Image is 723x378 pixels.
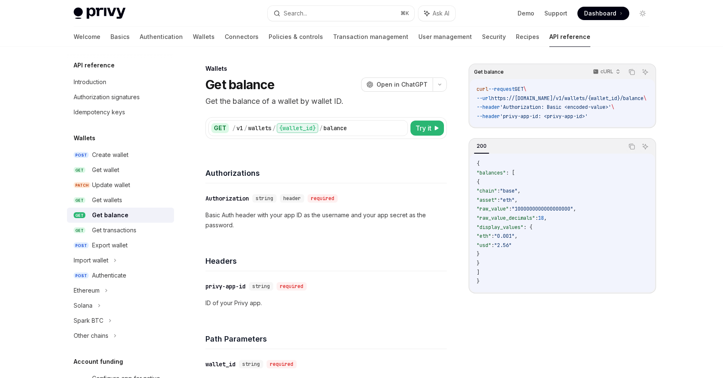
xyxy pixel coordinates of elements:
[67,90,174,105] a: Authorization signatures
[491,233,494,239] span: :
[74,242,89,249] span: POST
[140,27,183,47] a: Authentication
[515,86,523,93] span: GET
[611,104,614,111] span: \
[477,251,479,257] span: }
[400,10,409,17] span: ⌘ K
[497,197,500,203] span: :
[244,124,247,132] div: /
[418,6,455,21] button: Ask AI
[92,210,128,220] div: Get balance
[523,86,526,93] span: \
[477,269,479,276] span: ]
[477,224,523,231] span: "display_values"
[477,170,506,176] span: "balances"
[205,77,274,92] h1: Get balance
[600,68,613,75] p: cURL
[205,333,447,345] h4: Path Parameters
[92,240,128,250] div: Export wallet
[205,167,447,179] h4: Authorizations
[323,124,347,132] div: balance
[92,270,126,280] div: Authenticate
[74,212,85,219] span: GET
[248,124,272,132] div: wallets
[193,27,215,47] a: Wallets
[284,8,307,18] div: Search...
[74,197,85,203] span: GET
[377,80,428,89] span: Open in ChatGPT
[225,27,259,47] a: Connectors
[74,316,103,326] div: Spark BTC
[500,113,588,120] span: 'privy-app-id: <privy-app-id>'
[74,331,108,341] div: Other chains
[92,165,119,175] div: Get wallet
[74,301,92,311] div: Solana
[277,123,318,133] div: {wallet_id}
[477,179,479,185] span: {
[361,77,433,92] button: Open in ChatGPT
[535,215,538,221] span: :
[211,123,229,133] div: GET
[92,180,130,190] div: Update wallet
[477,260,479,267] span: }
[518,9,534,18] a: Demo
[236,124,243,132] div: v1
[205,282,246,291] div: privy-app-id
[283,195,301,202] span: header
[277,282,307,291] div: required
[92,195,122,205] div: Get wallets
[433,9,449,18] span: Ask AI
[491,95,644,102] span: https://[DOMAIN_NAME]/v1/wallets/{wallet_id}/balance
[497,188,500,194] span: :
[626,67,637,77] button: Copy the contents from the code block
[272,124,276,132] div: /
[573,206,576,212] span: ,
[67,147,174,162] a: POSTCreate wallet
[518,188,520,194] span: ,
[477,95,491,102] span: --url
[74,8,126,19] img: light logo
[268,6,414,21] button: Search...⌘K
[523,224,532,231] span: : {
[494,233,515,239] span: "0.001"
[308,194,338,203] div: required
[415,123,431,133] span: Try it
[74,77,106,87] div: Introduction
[636,7,649,20] button: Toggle dark mode
[205,210,447,230] p: Basic Auth header with your app ID as the username and your app secret as the password.
[67,75,174,90] a: Introduction
[549,27,590,47] a: API reference
[544,9,567,18] a: Support
[74,227,85,234] span: GET
[333,27,408,47] a: Transaction management
[74,255,108,265] div: Import wallet
[110,27,130,47] a: Basics
[74,133,95,143] h5: Wallets
[644,95,646,102] span: \
[67,238,174,253] a: POSTExport wallet
[74,92,140,102] div: Authorization signatures
[74,182,90,188] span: PATCH
[544,215,547,221] span: ,
[267,360,297,368] div: required
[67,208,174,223] a: GETGet balance
[515,197,518,203] span: ,
[474,141,489,151] div: 200
[640,67,651,77] button: Ask AI
[640,141,651,152] button: Ask AI
[232,124,236,132] div: /
[515,233,518,239] span: ,
[242,361,260,368] span: string
[477,86,488,93] span: curl
[205,255,447,267] h4: Headers
[500,104,611,111] span: 'Authorization: Basic <encoded-value>'
[205,194,249,203] div: Authorization
[205,64,447,73] div: Wallets
[92,150,128,160] div: Create wallet
[474,69,504,75] span: Get balance
[477,188,497,194] span: "chain"
[477,215,535,221] span: "raw_value_decimals"
[477,278,479,285] span: }
[477,206,509,212] span: "raw_value"
[67,105,174,120] a: Idempotency keys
